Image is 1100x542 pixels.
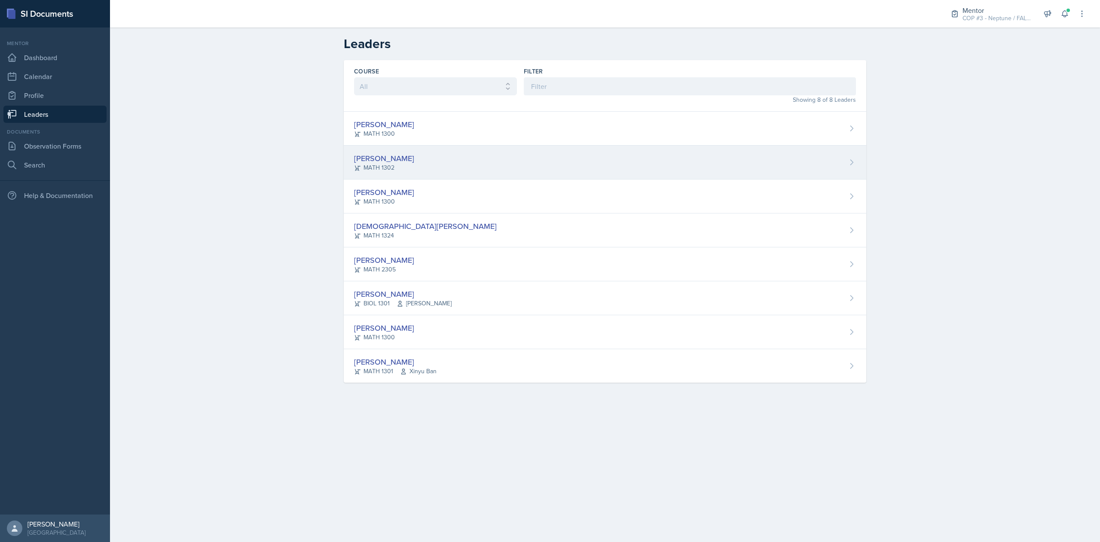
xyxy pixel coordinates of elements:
div: Mentor [3,40,107,47]
label: Filter [524,67,543,76]
a: Calendar [3,68,107,85]
div: [PERSON_NAME] [354,356,437,368]
div: MATH 1300 [354,129,414,138]
div: [PERSON_NAME] [354,288,452,300]
div: [PERSON_NAME] [354,119,414,130]
div: [PERSON_NAME] [27,520,86,528]
a: [PERSON_NAME] MATH 1300 [344,112,866,146]
div: [PERSON_NAME] [354,322,414,334]
a: Dashboard [3,49,107,66]
a: [PERSON_NAME] MATH 1300 [344,180,866,213]
div: MATH 1302 [354,163,414,172]
input: Filter [524,77,856,95]
a: [DEMOGRAPHIC_DATA][PERSON_NAME] MATH 1324 [344,213,866,247]
a: Search [3,156,107,174]
div: MATH 1300 [354,333,414,342]
div: [PERSON_NAME] [354,152,414,164]
div: [PERSON_NAME] [354,254,414,266]
a: [PERSON_NAME] MATH 1301Xinyu Ban [344,349,866,383]
a: Observation Forms [3,137,107,155]
label: Course [354,67,379,76]
div: [DEMOGRAPHIC_DATA][PERSON_NAME] [354,220,497,232]
div: Mentor [962,5,1031,15]
div: MATH 1324 [354,231,497,240]
div: [GEOGRAPHIC_DATA] [27,528,86,537]
h2: Leaders [344,36,866,52]
div: COP #3 - Neptune / FALL 2025 [962,14,1031,23]
div: Showing 8 of 8 Leaders [524,95,856,104]
div: BIOL 1301 [354,299,452,308]
span: Xinyu Ban [400,367,437,376]
div: [PERSON_NAME] [354,186,414,198]
div: MATH 1300 [354,197,414,206]
div: MATH 2305 [354,265,414,274]
a: [PERSON_NAME] MATH 1300 [344,315,866,349]
div: Documents [3,128,107,136]
div: MATH 1301 [354,367,437,376]
div: Help & Documentation [3,187,107,204]
a: Leaders [3,106,107,123]
span: [PERSON_NAME] [397,299,452,308]
a: [PERSON_NAME] MATH 1302 [344,146,866,180]
a: Profile [3,87,107,104]
a: [PERSON_NAME] MATH 2305 [344,247,866,281]
a: [PERSON_NAME] BIOL 1301[PERSON_NAME] [344,281,866,315]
